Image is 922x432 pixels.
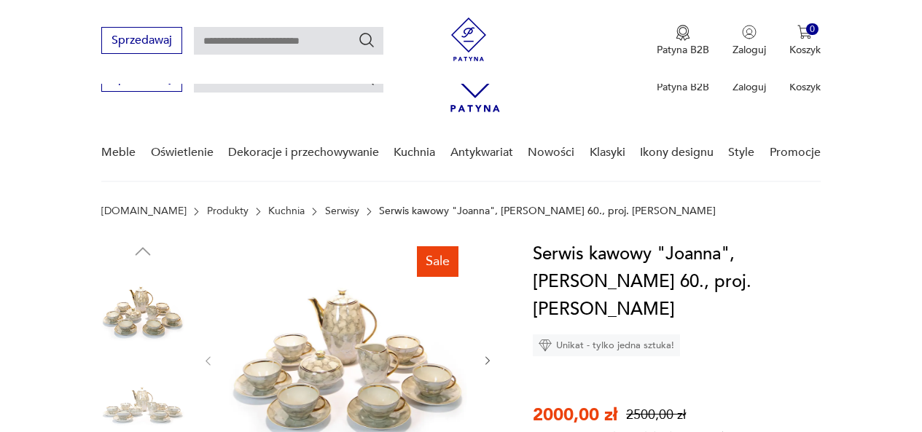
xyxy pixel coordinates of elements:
[101,27,182,54] button: Sprzedawaj
[732,43,766,57] p: Zaloguj
[657,43,709,57] p: Patyna B2B
[101,270,184,353] img: Zdjęcie produktu Serwis kawowy "Joanna", Karolina l. 60., proj. W. Potacki
[379,205,716,217] p: Serwis kawowy "Joanna", [PERSON_NAME] 60., proj. [PERSON_NAME]
[394,125,435,181] a: Kuchnia
[539,339,552,352] img: Ikona diamentu
[228,125,379,181] a: Dekoracje i przechowywanie
[268,205,305,217] a: Kuchnia
[590,125,625,181] a: Klasyki
[640,125,714,181] a: Ikony designu
[626,406,686,424] p: 2500,00 zł
[207,205,249,217] a: Produkty
[101,36,182,47] a: Sprzedawaj
[789,25,821,57] button: 0Koszyk
[789,43,821,57] p: Koszyk
[728,125,754,181] a: Style
[101,125,136,181] a: Meble
[657,25,709,57] button: Patyna B2B
[447,17,491,61] img: Patyna - sklep z meblami i dekoracjami vintage
[806,23,819,36] div: 0
[528,125,574,181] a: Nowości
[789,80,821,94] p: Koszyk
[101,205,187,217] a: [DOMAIN_NAME]
[732,25,766,57] button: Zaloguj
[742,25,757,39] img: Ikonka użytkownika
[657,80,709,94] p: Patyna B2B
[533,334,680,356] div: Unikat - tylko jedna sztuka!
[533,240,821,323] h1: Serwis kawowy "Joanna", [PERSON_NAME] 60., proj. [PERSON_NAME]
[533,403,617,427] p: 2000,00 zł
[417,246,458,277] div: Sale
[797,25,812,39] img: Ikona koszyka
[657,25,709,57] a: Ikona medaluPatyna B2B
[101,74,182,85] a: Sprzedawaj
[450,125,513,181] a: Antykwariat
[770,125,821,181] a: Promocje
[676,25,690,41] img: Ikona medalu
[732,80,766,94] p: Zaloguj
[325,205,359,217] a: Serwisy
[358,31,375,49] button: Szukaj
[151,125,214,181] a: Oświetlenie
